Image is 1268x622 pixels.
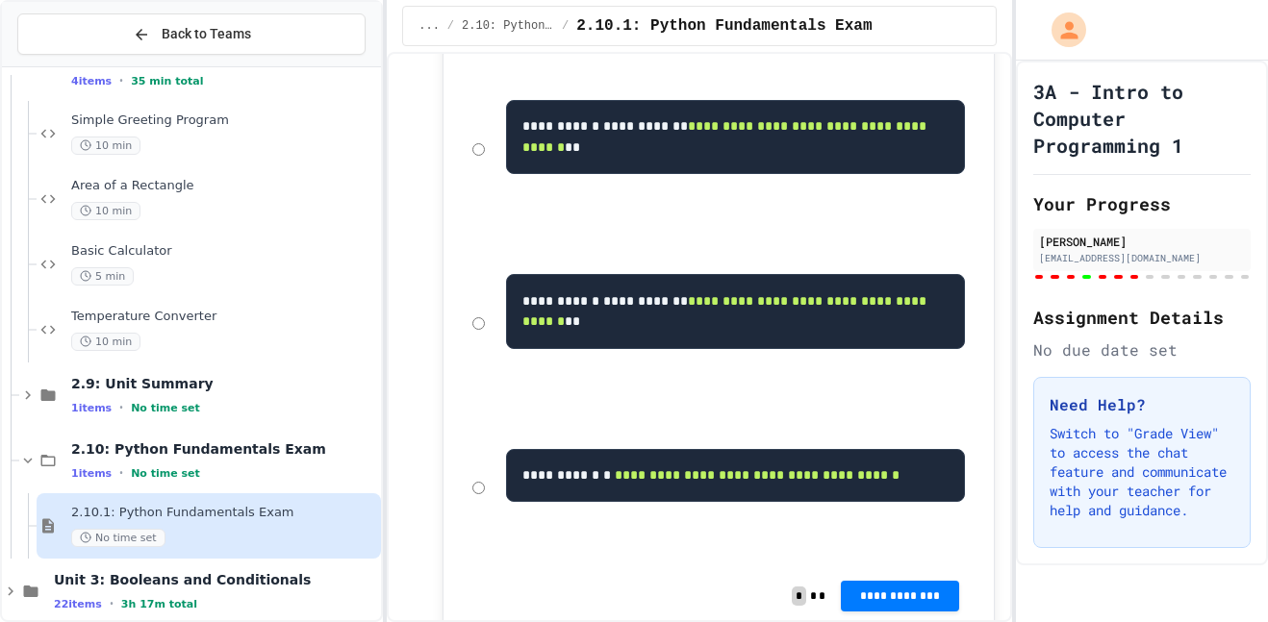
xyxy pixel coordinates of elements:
span: Area of a Rectangle [71,178,377,194]
span: • [119,73,123,88]
span: Unit 3: Booleans and Conditionals [54,571,377,588]
div: [PERSON_NAME] [1039,233,1245,250]
span: • [110,596,114,611]
span: 10 min [71,137,140,155]
span: Back to Teams [162,24,251,44]
span: • [119,465,123,481]
button: Back to Teams [17,13,366,55]
span: 35 min total [131,75,203,87]
h3: Need Help? [1050,393,1234,416]
div: My Account [1031,8,1091,52]
span: 2.10: Python Fundamentals Exam [71,440,377,458]
span: 2.10: Python Fundamentals Exam [462,18,554,34]
span: No time set [71,529,165,547]
span: ... [418,18,440,34]
h1: 3A - Intro to Computer Programming 1 [1033,78,1251,159]
span: / [447,18,454,34]
span: Basic Calculator [71,243,377,260]
span: • [119,400,123,415]
span: 2.9: Unit Summary [71,375,377,392]
span: 2.10.1: Python Fundamentals Exam [576,14,872,37]
h2: Assignment Details [1033,304,1251,331]
h2: Your Progress [1033,190,1251,217]
div: No due date set [1033,338,1251,361]
span: 5 min [71,267,134,286]
p: Switch to "Grade View" to access the chat feature and communicate with your teacher for help and ... [1050,424,1234,520]
span: 10 min [71,202,140,220]
span: Simple Greeting Program [71,112,377,129]
span: 1 items [71,467,112,480]
span: No time set [131,402,200,414]
span: 3h 17m total [121,598,197,610]
span: / [562,18,569,34]
span: Temperature Converter [71,309,377,325]
span: 2.10.1: Python Fundamentals Exam [71,505,377,521]
span: 1 items [71,402,112,414]
span: 10 min [71,333,140,351]
span: 22 items [54,598,102,610]
span: 4 items [71,75,112,87]
span: No time set [131,467,200,480]
div: [EMAIL_ADDRESS][DOMAIN_NAME] [1039,251,1245,265]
